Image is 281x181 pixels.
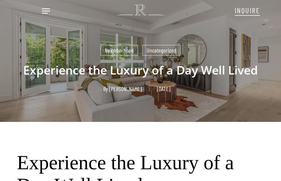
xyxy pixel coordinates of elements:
[17,56,264,84] h1: Experience the Luxury of a Day Well Lived
[100,45,138,56] a: Neighborhood
[149,86,178,91] span: [DATE]
[235,2,260,18] a: INQUIRE
[142,45,181,56] a: Uncategorized
[42,7,50,15] a: Navigation Menu
[235,6,260,15] span: INQUIRE
[109,85,142,92] a: [PERSON_NAME]
[103,86,108,91] span: By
